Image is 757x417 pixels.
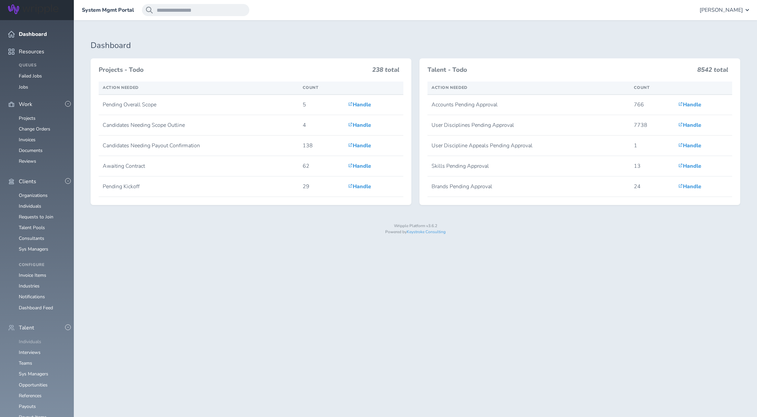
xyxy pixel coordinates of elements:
td: 1 [630,136,674,156]
td: Pending Kickoff [99,176,299,197]
a: Handle [678,162,701,170]
a: Opportunities [19,382,48,388]
a: Jobs [19,84,28,90]
span: [PERSON_NAME] [700,7,743,13]
button: [PERSON_NAME] [700,4,749,16]
a: Handle [348,162,371,170]
a: Change Orders [19,126,50,132]
a: Handle [678,101,701,108]
button: - [65,324,71,330]
a: Projects [19,115,36,121]
td: Skills Pending Approval [427,156,630,176]
h3: Talent - Todo [427,66,693,74]
img: Wripple [8,4,58,14]
td: Candidates Needing Payout Confirmation [99,136,299,156]
p: Powered by [91,230,740,234]
td: 24 [630,176,674,197]
a: Reviews [19,158,36,164]
a: Individuals [19,338,41,345]
h4: Configure [19,263,66,267]
td: Pending Overall Scope [99,95,299,115]
td: 138 [299,136,344,156]
td: 29 [299,176,344,197]
a: Failed Jobs [19,73,42,79]
span: Count [303,85,318,90]
a: Handle [348,142,371,149]
span: Clients [19,178,36,185]
a: System Mgmt Portal [82,7,134,13]
a: Handle [678,142,701,149]
a: Invoices [19,137,36,143]
a: Payouts [19,403,36,410]
td: Brands Pending Approval [427,176,630,197]
span: Resources [19,49,44,55]
td: 766 [630,95,674,115]
button: - [65,178,71,184]
a: Teams [19,360,32,366]
a: Consultants [19,235,44,242]
td: User Disciplines Pending Approval [427,115,630,136]
td: Candidates Needing Scope Outline [99,115,299,136]
p: Wripple Platform v3.6.2 [91,224,740,228]
td: 5 [299,95,344,115]
h4: Queues [19,63,66,68]
a: Sys Managers [19,371,48,377]
td: User Discipline Appeals Pending Approval [427,136,630,156]
a: Industries [19,283,40,289]
a: Interviews [19,349,41,356]
span: Count [634,85,650,90]
h1: Dashboard [91,41,740,50]
a: Invoice Items [19,272,46,278]
td: Accounts Pending Approval [427,95,630,115]
a: Keystroke Consulting [407,229,446,234]
td: 4 [299,115,344,136]
h3: Projects - Todo [99,66,368,74]
a: Handle [678,183,701,190]
td: 13 [630,156,674,176]
h3: 8542 total [697,66,728,76]
span: Talent [19,325,34,331]
span: Dashboard [19,31,47,37]
span: Work [19,101,32,107]
a: References [19,393,42,399]
a: Handle [348,183,371,190]
button: - [65,101,71,107]
a: Notifications [19,294,45,300]
span: Action Needed [432,85,467,90]
a: Dashboard Feed [19,305,53,311]
a: Handle [348,101,371,108]
a: Handle [348,121,371,129]
a: Handle [678,121,701,129]
td: 62 [299,156,344,176]
a: Sys Managers [19,246,48,252]
td: Awaiting Contract [99,156,299,176]
h3: 238 total [372,66,399,76]
a: Organizations [19,192,48,199]
a: Documents [19,147,43,154]
td: 7738 [630,115,674,136]
a: Talent Pools [19,224,45,231]
a: Requests to Join [19,214,53,220]
span: Action Needed [103,85,139,90]
a: Individuals [19,203,41,209]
